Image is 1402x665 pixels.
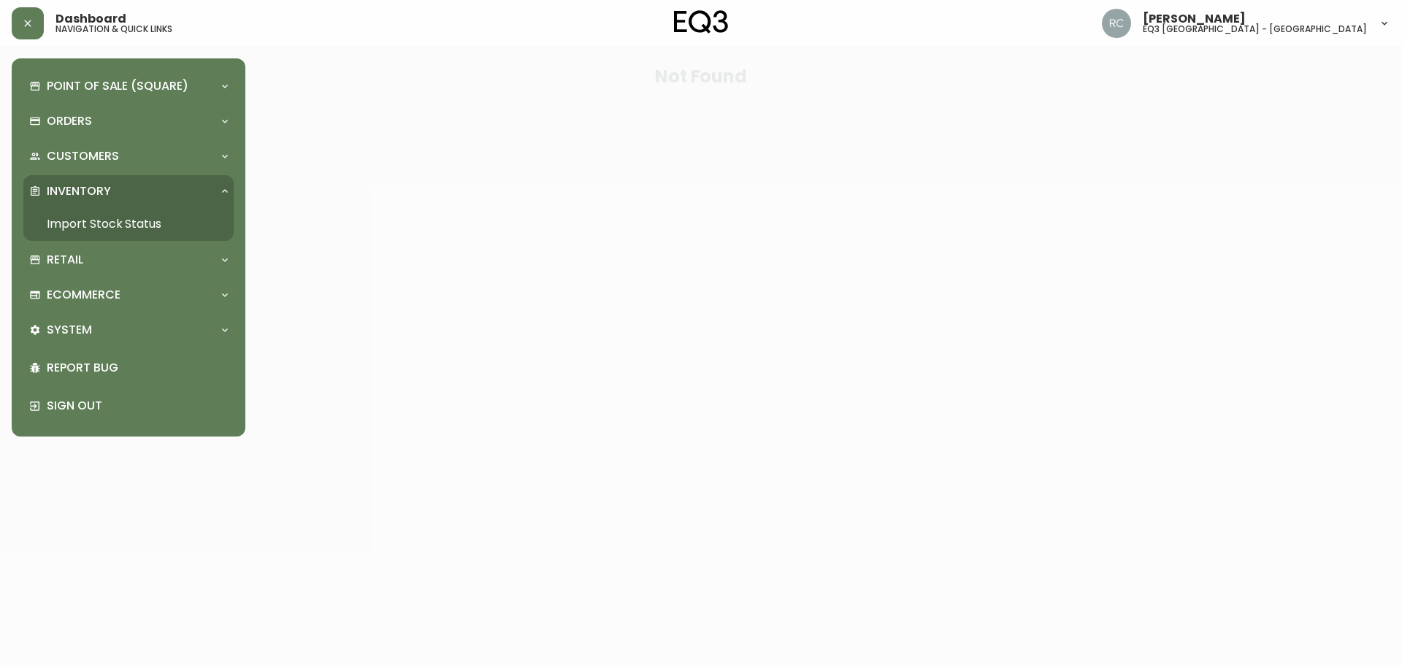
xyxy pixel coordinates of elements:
[23,349,234,387] div: Report Bug
[47,360,228,376] p: Report Bug
[55,13,126,25] span: Dashboard
[47,322,92,338] p: System
[23,140,234,172] div: Customers
[23,387,234,425] div: Sign Out
[47,398,228,414] p: Sign Out
[47,78,188,94] p: Point of Sale (Square)
[1102,9,1131,38] img: 75cc83b809079a11c15b21e94bbc0507
[47,183,111,199] p: Inventory
[23,279,234,311] div: Ecommerce
[23,244,234,276] div: Retail
[47,113,92,129] p: Orders
[23,314,234,346] div: System
[23,175,234,207] div: Inventory
[47,252,83,268] p: Retail
[1143,13,1246,25] span: [PERSON_NAME]
[674,10,728,34] img: logo
[23,207,234,241] a: Import Stock Status
[23,105,234,137] div: Orders
[1143,25,1367,34] h5: eq3 [GEOGRAPHIC_DATA] - [GEOGRAPHIC_DATA]
[47,148,119,164] p: Customers
[55,25,172,34] h5: navigation & quick links
[47,287,120,303] p: Ecommerce
[23,70,234,102] div: Point of Sale (Square)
